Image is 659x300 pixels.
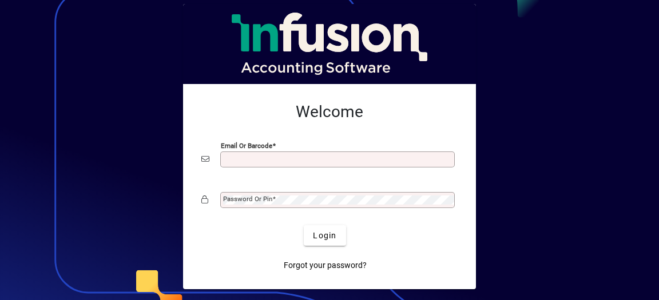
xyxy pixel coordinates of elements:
h2: Welcome [201,102,458,122]
mat-label: Email or Barcode [221,142,272,150]
button: Login [304,225,346,246]
mat-label: Password or Pin [223,195,272,203]
span: Forgot your password? [284,259,367,271]
a: Forgot your password? [279,255,371,275]
span: Login [313,230,336,242]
